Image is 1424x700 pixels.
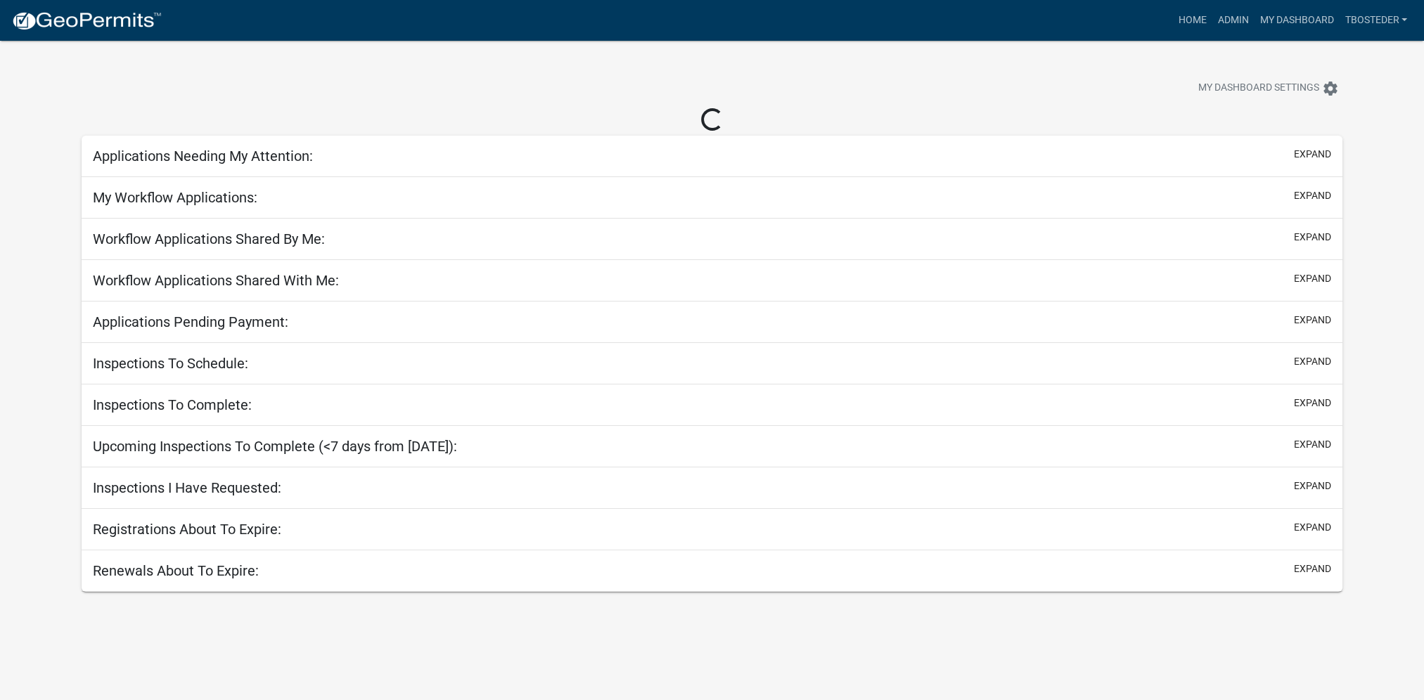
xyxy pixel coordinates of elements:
h5: Applications Pending Payment: [93,313,288,330]
h5: Workflow Applications Shared With Me: [93,272,339,289]
a: My Dashboard [1254,7,1339,34]
button: expand [1294,230,1331,245]
h5: Inspections I Have Requested: [93,479,281,496]
button: expand [1294,147,1331,162]
h5: Workflow Applications Shared By Me: [93,231,325,247]
button: expand [1294,520,1331,535]
a: Home [1172,7,1212,34]
h5: Renewals About To Expire: [93,562,259,579]
h5: Inspections To Complete: [93,396,252,413]
h5: Upcoming Inspections To Complete (<7 days from [DATE]): [93,438,457,455]
button: expand [1294,271,1331,286]
button: expand [1294,437,1331,452]
i: settings [1322,80,1339,97]
button: expand [1294,562,1331,576]
a: Admin [1212,7,1254,34]
button: expand [1294,479,1331,493]
button: expand [1294,188,1331,203]
button: expand [1294,313,1331,328]
button: My Dashboard Settingssettings [1187,74,1350,102]
h5: Inspections To Schedule: [93,355,248,372]
a: tbosteder [1339,7,1413,34]
span: My Dashboard Settings [1198,80,1319,97]
button: expand [1294,396,1331,410]
h5: Applications Needing My Attention: [93,148,313,164]
h5: Registrations About To Expire: [93,521,281,538]
button: expand [1294,354,1331,369]
h5: My Workflow Applications: [93,189,257,206]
